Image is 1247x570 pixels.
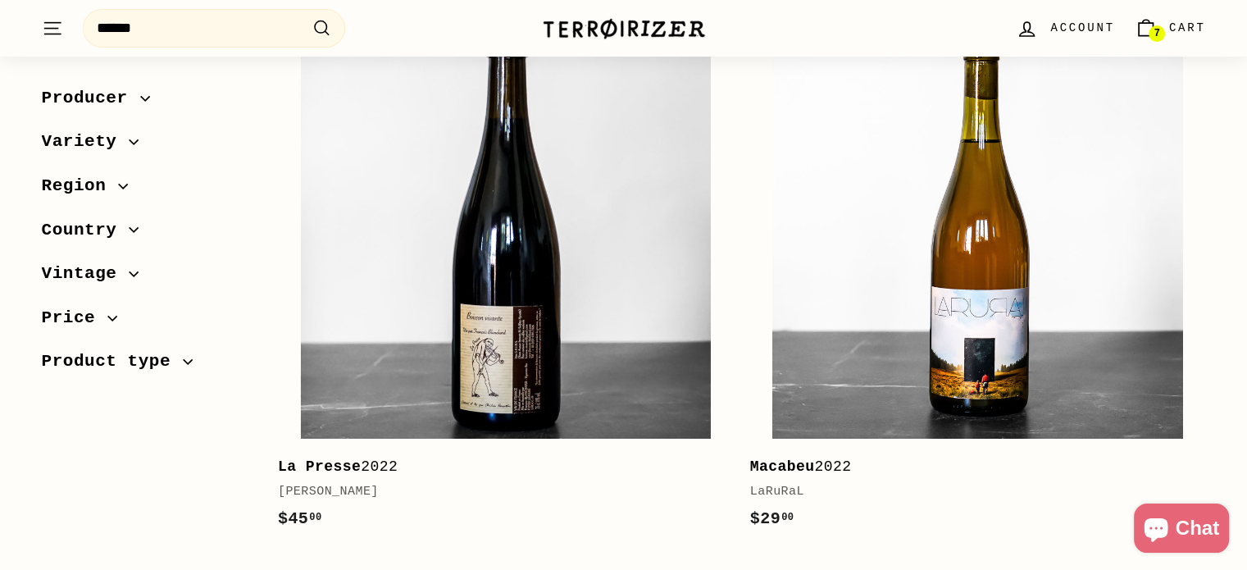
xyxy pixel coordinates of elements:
div: 2022 [278,455,717,479]
a: La Presse2022[PERSON_NAME] [278,6,734,549]
div: LaRuRaL [750,482,1190,502]
a: Macabeu2022LaRuRaL [750,6,1206,549]
b: Macabeu [750,458,815,475]
span: Product type [42,349,184,376]
a: Cart [1125,4,1216,52]
button: Product type [42,344,252,389]
span: Vintage [42,260,130,288]
span: Price [42,304,108,332]
span: Producer [42,84,140,112]
div: 2022 [750,455,1190,479]
div: [PERSON_NAME] [278,482,717,502]
span: Variety [42,129,130,157]
span: Account [1050,19,1114,37]
span: 7 [1154,28,1159,39]
span: Region [42,172,119,200]
span: Country [42,217,130,244]
inbox-online-store-chat: Shopify online store chat [1129,504,1234,557]
button: Price [42,300,252,344]
button: Region [42,168,252,212]
span: $45 [278,509,322,528]
button: Producer [42,80,252,125]
span: Cart [1169,19,1206,37]
span: $29 [750,509,794,528]
sup: 00 [781,512,794,523]
sup: 00 [309,512,321,523]
button: Vintage [42,256,252,300]
button: Variety [42,125,252,169]
a: Account [1006,4,1124,52]
button: Country [42,212,252,257]
b: La Presse [278,458,361,475]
